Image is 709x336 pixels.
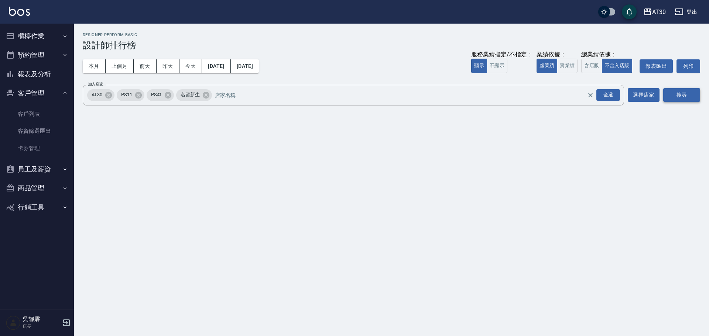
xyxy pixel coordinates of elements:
[3,46,71,65] button: 預約管理
[537,51,578,59] div: 業績依據：
[23,316,60,323] h5: 吳靜霖
[3,198,71,217] button: 行銷工具
[581,51,636,59] div: 總業績依據：
[117,91,137,98] span: PS11
[663,88,700,102] button: 搜尋
[581,59,602,73] button: 含店販
[3,84,71,103] button: 客戶管理
[557,59,578,73] button: 實業績
[176,89,212,101] div: 名留新生
[640,4,669,20] button: AT30
[537,59,557,73] button: 虛業績
[176,91,204,98] span: 名留新生
[3,179,71,198] button: 商品管理
[3,140,71,157] a: 卡券管理
[87,89,114,101] div: AT30
[3,122,71,139] a: 客資篩選匯出
[213,89,600,101] input: 店家名稱
[83,32,700,37] h2: Designer Perform Basic
[471,59,487,73] button: 顯示
[147,91,167,98] span: PS41
[3,27,71,46] button: 櫃檯作業
[157,59,179,73] button: 昨天
[602,59,633,73] button: 不含入店販
[6,315,21,330] img: Person
[134,59,157,73] button: 前天
[87,91,107,98] span: AT30
[3,65,71,84] button: 報表及分析
[3,160,71,179] button: 員工及薪資
[622,4,637,19] button: save
[640,59,673,73] button: 報表匯出
[23,323,60,330] p: 店長
[628,88,660,102] button: 選擇店家
[83,40,700,51] h3: 設計師排行榜
[88,82,103,87] label: 加入店家
[487,59,507,73] button: 不顯示
[83,59,106,73] button: 本月
[596,89,620,101] div: 全選
[595,88,621,102] button: Open
[9,7,30,16] img: Logo
[652,7,666,17] div: AT30
[202,59,230,73] button: [DATE]
[231,59,259,73] button: [DATE]
[677,59,700,73] button: 列印
[471,51,533,59] div: 服務業績指定/不指定：
[106,59,134,73] button: 上個月
[179,59,202,73] button: 今天
[672,5,700,19] button: 登出
[3,105,71,122] a: 客戶列表
[117,89,144,101] div: PS11
[585,90,596,100] button: Clear
[147,89,174,101] div: PS41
